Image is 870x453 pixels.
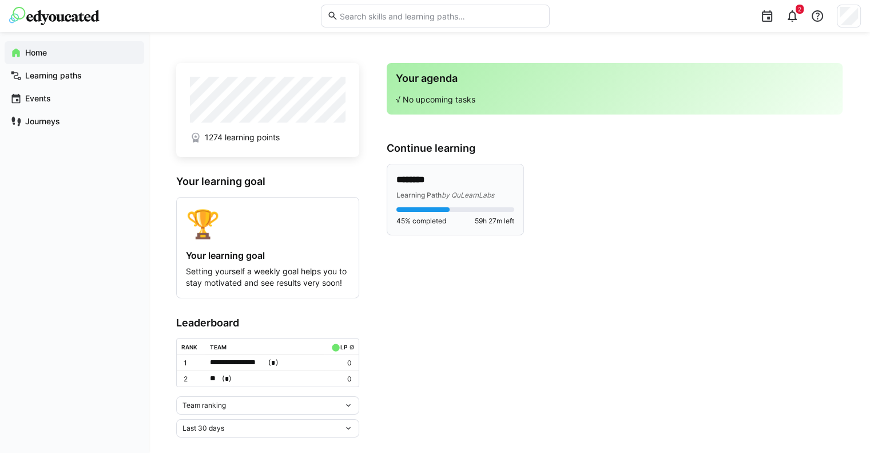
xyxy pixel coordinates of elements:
span: 45% completed [396,216,446,226]
div: LP [340,344,347,350]
p: Setting yourself a weekly goal helps you to stay motivated and see results very soon! [186,266,349,289]
p: 1 [184,359,201,368]
h3: Your learning goal [176,175,359,188]
span: ( ) [268,357,278,369]
h4: Your learning goal [186,250,349,261]
div: 🏆 [186,207,349,241]
div: Team [210,344,227,350]
h3: Your agenda [396,72,833,85]
span: 59h 27m left [475,216,514,226]
h3: Continue learning [387,142,843,155]
p: 2 [184,375,201,384]
div: Rank [181,344,197,350]
p: √ No upcoming tasks [396,94,833,105]
span: by QuLearnLabs [442,191,494,199]
span: 2 [798,6,801,13]
p: 0 [329,359,352,368]
span: 1274 learning points [205,132,280,143]
p: 0 [329,375,352,384]
span: Learning Path [396,191,442,199]
span: Last 30 days [182,424,224,433]
span: ( ) [222,373,232,385]
input: Search skills and learning paths… [338,11,543,21]
span: Team ranking [182,401,226,410]
h3: Leaderboard [176,317,359,329]
a: ø [349,341,354,351]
